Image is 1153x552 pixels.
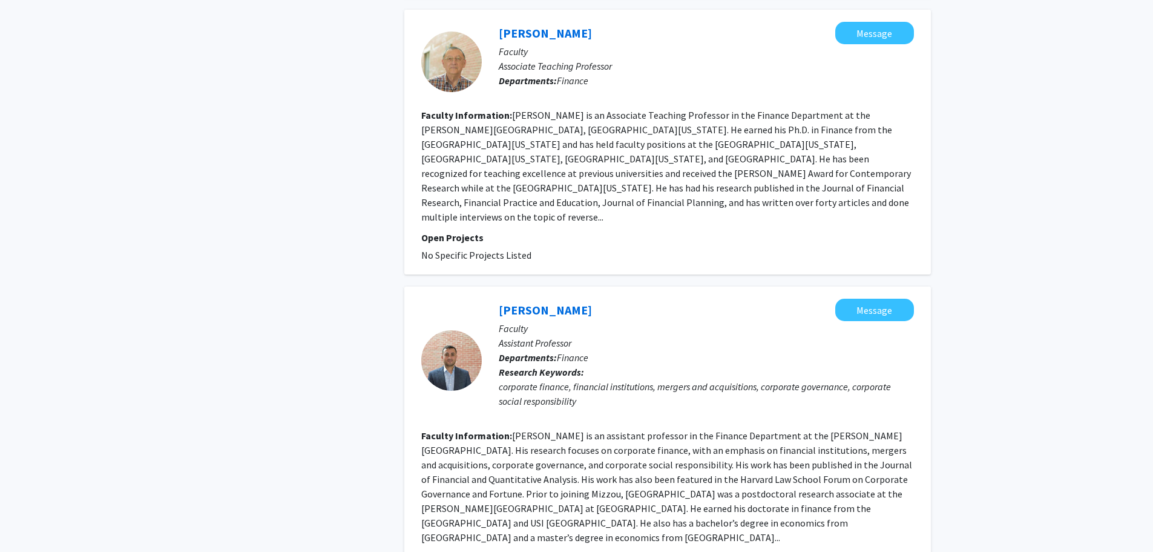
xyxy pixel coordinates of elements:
[499,302,592,318] a: [PERSON_NAME]
[835,299,914,321] button: Message Umit Yilmaz
[499,379,914,408] div: corporate finance, financial institutions, mergers and acquisitions, corporate governance, corpor...
[499,75,557,87] b: Departments:
[557,75,588,87] span: Finance
[421,109,512,121] b: Faculty Information:
[499,25,592,41] a: [PERSON_NAME]
[499,351,557,364] b: Departments:
[499,321,914,336] p: Faculty
[499,59,914,73] p: Associate Teaching Professor
[421,109,911,223] fg-read-more: [PERSON_NAME] is an Associate Teaching Professor in the Finance Department at the [PERSON_NAME][G...
[499,336,914,350] p: Assistant Professor
[499,366,584,378] b: Research Keywords:
[421,249,531,261] span: No Specific Projects Listed
[9,497,51,543] iframe: Chat
[557,351,588,364] span: Finance
[421,230,914,245] p: Open Projects
[835,22,914,44] button: Message David Johnson
[421,430,912,544] fg-read-more: [PERSON_NAME] is an assistant professor in the Finance Department at the [PERSON_NAME][GEOGRAPHIC...
[421,430,512,442] b: Faculty Information:
[499,44,914,59] p: Faculty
